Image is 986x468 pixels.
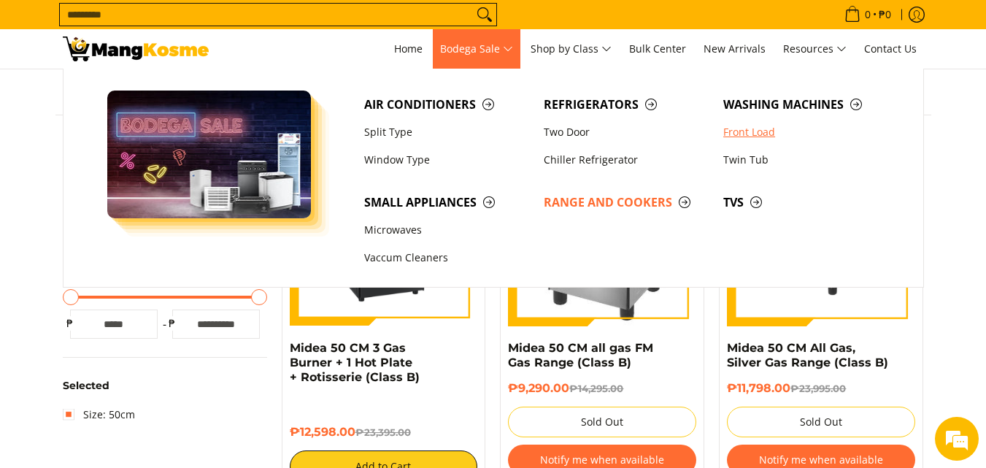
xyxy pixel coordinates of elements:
[440,40,513,58] span: Bodega Sale
[290,425,478,440] h6: ₱12,598.00
[357,91,536,118] a: Air Conditioners
[696,29,773,69] a: New Arrivals
[355,426,411,438] del: ₱23,395.00
[76,82,245,101] div: Chat with us now
[776,29,854,69] a: Resources
[536,146,716,174] a: Chiller Refrigerator
[107,91,312,218] img: Bodega Sale
[840,7,896,23] span: •
[239,7,274,42] div: Minimize live chat window
[85,141,201,288] span: We're online!
[508,381,696,396] h6: ₱9,290.00
[864,42,917,55] span: Contact Us
[290,341,420,384] a: Midea 50 CM 3 Gas Burner + 1 Hot Plate + Rotisserie (Class B)
[165,316,180,331] span: ₱
[544,96,709,114] span: Refrigerators
[716,91,896,118] a: Washing Machines
[63,380,267,393] h6: Selected
[63,37,209,61] img: Gas Cookers &amp; Rangehood l Mang Kosme: Home Appliances Warehouse Sale
[523,29,619,69] a: Shop by Class
[7,312,278,364] textarea: Type your message and hit 'Enter'
[716,188,896,216] a: TVs
[783,40,847,58] span: Resources
[508,341,653,369] a: Midea 50 CM all gas FM Gas Range (Class B)
[544,193,709,212] span: Range and Cookers
[723,96,888,114] span: Washing Machines
[716,118,896,146] a: Front Load
[877,9,893,20] span: ₱0
[727,341,888,369] a: Midea 50 CM All Gas, Silver Gas Range (Class B)
[716,146,896,174] a: Twin Tub
[536,118,716,146] a: Two Door
[723,193,888,212] span: TVs
[63,403,135,426] a: Size: 50cm
[357,188,536,216] a: Small Appliances
[622,29,693,69] a: Bulk Center
[857,29,924,69] a: Contact Us
[223,29,924,69] nav: Main Menu
[357,245,536,272] a: Vaccum Cleaners
[531,40,612,58] span: Shop by Class
[364,96,529,114] span: Air Conditioners
[394,42,423,55] span: Home
[629,42,686,55] span: Bulk Center
[433,29,520,69] a: Bodega Sale
[536,188,716,216] a: Range and Cookers
[364,193,529,212] span: Small Appliances
[704,42,766,55] span: New Arrivals
[569,383,623,394] del: ₱14,295.00
[357,118,536,146] a: Split Type
[863,9,873,20] span: 0
[790,383,846,394] del: ₱23,995.00
[727,407,915,437] button: Sold Out
[473,4,496,26] button: Search
[508,407,696,437] button: Sold Out
[387,29,430,69] a: Home
[63,316,77,331] span: ₱
[357,146,536,174] a: Window Type
[357,216,536,244] a: Microwaves
[727,381,915,396] h6: ₱11,798.00
[536,91,716,118] a: Refrigerators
